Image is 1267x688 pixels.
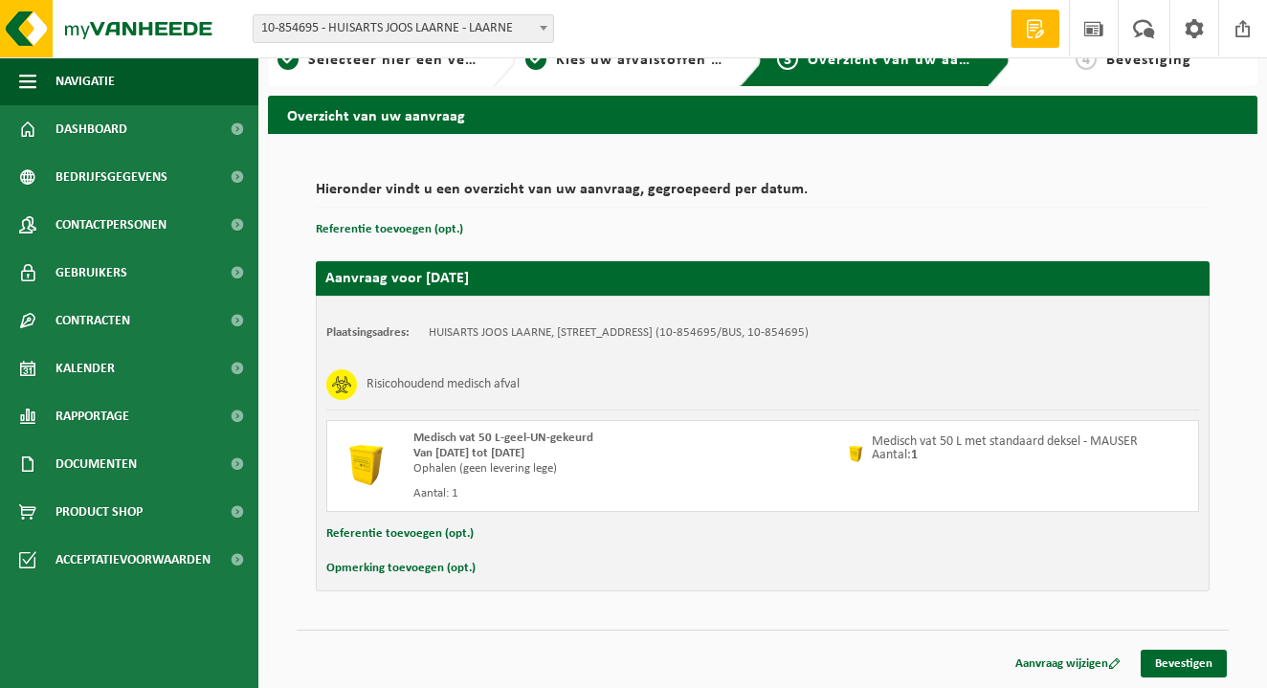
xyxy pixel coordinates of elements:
[413,461,839,477] div: Ophalen (geen levering lege)
[1141,650,1227,677] a: Bevestigen
[808,53,1010,68] span: Overzicht van uw aanvraag
[254,15,553,42] span: 10-854695 - HUISARTS JOOS LAARNE - LAARNE
[1001,650,1135,677] a: Aanvraag wijzigen
[911,448,918,462] strong: 1
[413,432,593,444] span: Medisch vat 50 L-geel-UN-gekeurd
[308,53,515,68] span: Selecteer hier een vestiging
[413,486,839,501] div: Aantal: 1
[278,49,299,70] span: 1
[844,440,867,463] img: 01-000256
[56,392,129,440] span: Rapportage
[56,440,137,488] span: Documenten
[326,326,410,339] strong: Plaatsingsadres:
[56,105,127,153] span: Dashboard
[56,249,127,297] span: Gebruikers
[316,217,463,242] button: Referentie toevoegen (opt.)
[367,369,520,400] h3: Risicohoudend medisch afval
[1076,49,1097,70] span: 4
[413,447,524,459] strong: Van [DATE] tot [DATE]
[872,435,1138,449] p: Medisch vat 50 L met standaard deksel - MAUSER
[525,49,546,70] span: 2
[777,49,798,70] span: 3
[56,536,211,584] span: Acceptatievoorwaarden
[316,182,1210,208] h2: Hieronder vindt u een overzicht van uw aanvraag, gegroepeerd per datum.
[525,49,725,72] a: 2Kies uw afvalstoffen en recipiënten
[56,297,130,344] span: Contracten
[56,488,143,536] span: Product Shop
[326,522,474,546] button: Referentie toevoegen (opt.)
[56,201,167,249] span: Contactpersonen
[56,57,115,105] span: Navigatie
[56,153,167,201] span: Bedrijfsgegevens
[337,431,394,488] img: LP-SB-00050-HPE-22.png
[253,14,554,43] span: 10-854695 - HUISARTS JOOS LAARNE - LAARNE
[872,449,1138,462] p: Aantal:
[56,344,115,392] span: Kalender
[326,556,476,581] button: Opmerking toevoegen (opt.)
[556,53,819,68] span: Kies uw afvalstoffen en recipiënten
[278,49,478,72] a: 1Selecteer hier een vestiging
[325,271,469,286] strong: Aanvraag voor [DATE]
[268,96,1257,133] h2: Overzicht van uw aanvraag
[429,325,809,341] td: HUISARTS JOOS LAARNE, [STREET_ADDRESS] (10-854695/BUS, 10-854695)
[1106,53,1191,68] span: Bevestiging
